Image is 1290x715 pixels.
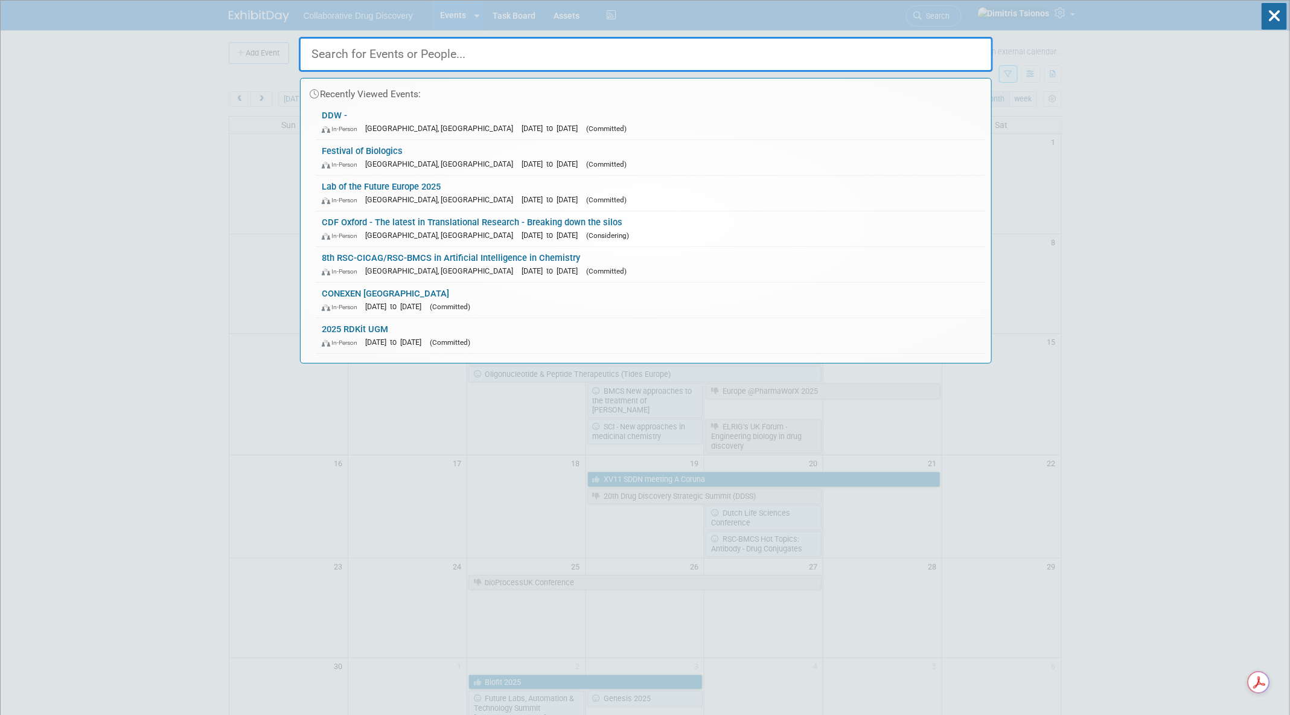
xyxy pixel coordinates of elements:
[365,302,427,311] span: [DATE] to [DATE]
[365,195,519,204] span: [GEOGRAPHIC_DATA], [GEOGRAPHIC_DATA]
[365,159,519,168] span: [GEOGRAPHIC_DATA], [GEOGRAPHIC_DATA]
[522,159,584,168] span: [DATE] to [DATE]
[586,231,629,240] span: (Considering)
[322,125,363,133] span: In-Person
[316,211,985,246] a: CDF Oxford - The latest in Translational Research - Breaking down the silos In-Person [GEOGRAPHIC...
[322,232,363,240] span: In-Person
[316,176,985,211] a: Lab of the Future Europe 2025 In-Person [GEOGRAPHIC_DATA], [GEOGRAPHIC_DATA] [DATE] to [DATE] (Co...
[586,267,627,275] span: (Committed)
[316,318,985,353] a: 2025 RDKit UGM In-Person [DATE] to [DATE] (Committed)
[522,231,584,240] span: [DATE] to [DATE]
[365,338,427,347] span: [DATE] to [DATE]
[299,37,993,72] input: Search for Events or People...
[322,268,363,275] span: In-Person
[322,196,363,204] span: In-Person
[586,196,627,204] span: (Committed)
[316,140,985,175] a: Festival of Biologics In-Person [GEOGRAPHIC_DATA], [GEOGRAPHIC_DATA] [DATE] to [DATE] (Committed)
[322,339,363,347] span: In-Person
[586,124,627,133] span: (Committed)
[522,195,584,204] span: [DATE] to [DATE]
[430,303,470,311] span: (Committed)
[365,124,519,133] span: [GEOGRAPHIC_DATA], [GEOGRAPHIC_DATA]
[430,338,470,347] span: (Committed)
[307,79,985,104] div: Recently Viewed Events:
[316,104,985,139] a: DDW - In-Person [GEOGRAPHIC_DATA], [GEOGRAPHIC_DATA] [DATE] to [DATE] (Committed)
[316,247,985,282] a: 8th RSC-CICAG/RSC-BMCS in Artificial Intelligence in Chemistry In-Person [GEOGRAPHIC_DATA], [GEOG...
[522,124,584,133] span: [DATE] to [DATE]
[586,160,627,168] span: (Committed)
[322,303,363,311] span: In-Person
[365,231,519,240] span: [GEOGRAPHIC_DATA], [GEOGRAPHIC_DATA]
[522,266,584,275] span: [DATE] to [DATE]
[365,266,519,275] span: [GEOGRAPHIC_DATA], [GEOGRAPHIC_DATA]
[316,283,985,318] a: CONEXEN [GEOGRAPHIC_DATA] In-Person [DATE] to [DATE] (Committed)
[322,161,363,168] span: In-Person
